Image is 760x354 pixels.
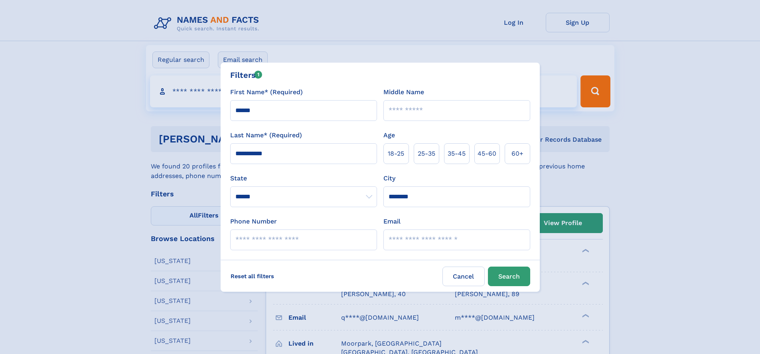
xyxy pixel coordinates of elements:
[488,267,530,286] button: Search
[383,217,401,226] label: Email
[230,87,303,97] label: First Name* (Required)
[230,217,277,226] label: Phone Number
[388,149,404,158] span: 18‑25
[383,87,424,97] label: Middle Name
[442,267,485,286] label: Cancel
[448,149,466,158] span: 35‑45
[225,267,279,286] label: Reset all filters
[383,174,395,183] label: City
[230,131,302,140] label: Last Name* (Required)
[230,69,263,81] div: Filters
[230,174,377,183] label: State
[383,131,395,140] label: Age
[418,149,435,158] span: 25‑35
[478,149,496,158] span: 45‑60
[511,149,523,158] span: 60+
